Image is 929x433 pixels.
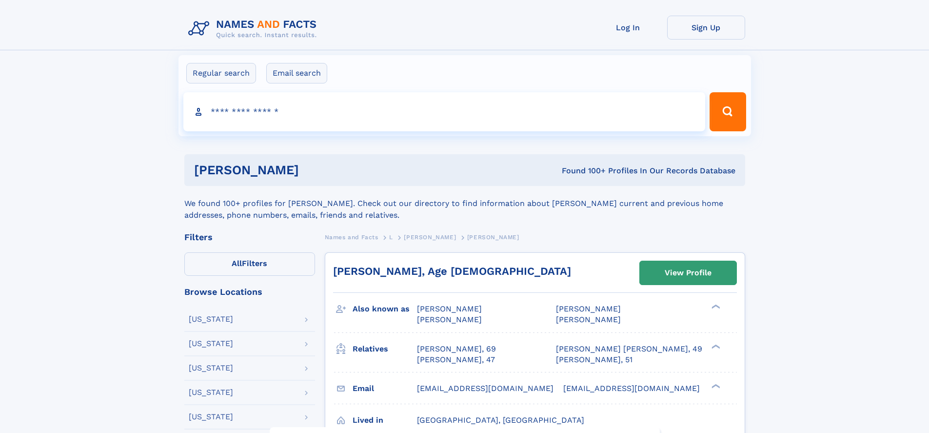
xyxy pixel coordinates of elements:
div: [US_STATE] [189,413,233,421]
span: [PERSON_NAME] [556,304,621,313]
div: [US_STATE] [189,315,233,323]
a: [PERSON_NAME] [PERSON_NAME], 49 [556,344,702,354]
img: Logo Names and Facts [184,16,325,42]
div: [US_STATE] [189,364,233,372]
span: All [232,259,242,268]
div: ❯ [709,343,721,350]
span: L [389,234,393,241]
h1: [PERSON_NAME] [194,164,431,176]
h3: Email [353,380,417,397]
label: Filters [184,252,315,276]
div: We found 100+ profiles for [PERSON_NAME]. Check out our directory to find information about [PERS... [184,186,745,221]
h3: Relatives [353,341,417,357]
span: [GEOGRAPHIC_DATA], [GEOGRAPHIC_DATA] [417,415,584,425]
label: Regular search [186,63,256,83]
a: Sign Up [667,16,745,40]
a: L [389,231,393,243]
a: [PERSON_NAME], Age [DEMOGRAPHIC_DATA] [333,265,571,277]
button: Search Button [710,92,746,131]
label: Email search [266,63,327,83]
a: [PERSON_NAME], 47 [417,354,495,365]
a: Log In [589,16,667,40]
span: [PERSON_NAME] [556,315,621,324]
div: View Profile [665,262,712,284]
span: [EMAIL_ADDRESS][DOMAIN_NAME] [563,384,700,393]
div: Filters [184,233,315,242]
h3: Lived in [353,412,417,429]
a: [PERSON_NAME] [404,231,456,243]
div: Found 100+ Profiles In Our Records Database [430,165,735,176]
span: [EMAIL_ADDRESS][DOMAIN_NAME] [417,384,553,393]
div: ❯ [709,383,721,389]
span: [PERSON_NAME] [417,315,482,324]
div: Browse Locations [184,288,315,296]
a: [PERSON_NAME], 51 [556,354,633,365]
input: search input [183,92,706,131]
span: [PERSON_NAME] [467,234,519,241]
span: [PERSON_NAME] [404,234,456,241]
div: [US_STATE] [189,340,233,348]
a: [PERSON_NAME], 69 [417,344,496,354]
a: View Profile [640,261,736,285]
a: Names and Facts [325,231,378,243]
div: ❯ [709,304,721,310]
div: [US_STATE] [189,389,233,396]
h3: Also known as [353,301,417,317]
span: [PERSON_NAME] [417,304,482,313]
